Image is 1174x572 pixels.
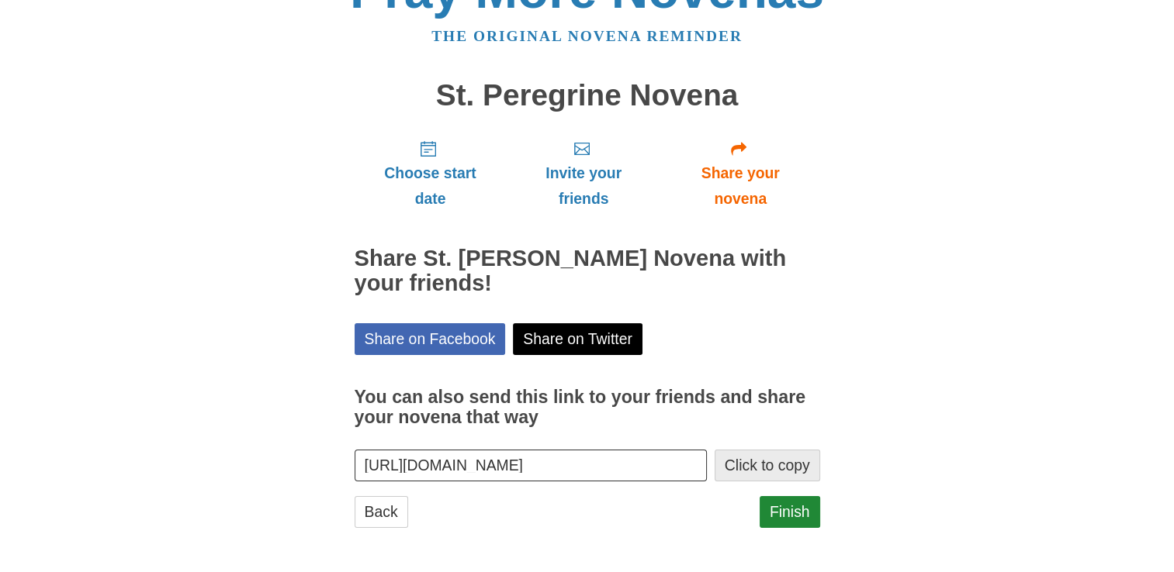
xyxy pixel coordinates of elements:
a: Invite your friends [506,127,660,219]
h3: You can also send this link to your friends and share your novena that way [355,388,820,427]
h1: St. Peregrine Novena [355,79,820,112]
a: Share on Twitter [513,323,642,355]
span: Share your novena [677,160,805,212]
a: Finish [760,496,820,528]
button: Click to copy [715,450,820,481]
a: The original novena reminder [431,28,743,44]
span: Invite your friends [521,160,645,212]
span: Choose start date [370,160,491,212]
a: Share your novena [661,127,820,219]
a: Choose start date [355,127,507,219]
a: Back [355,496,408,528]
a: Share on Facebook [355,323,506,355]
h2: Share St. [PERSON_NAME] Novena with your friends! [355,246,820,296]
